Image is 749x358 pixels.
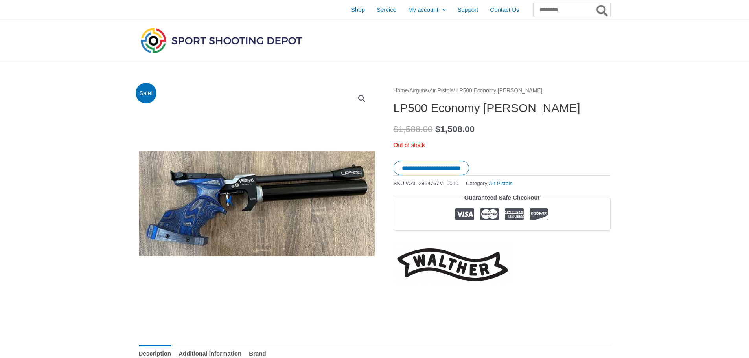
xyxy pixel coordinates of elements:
span: Sale! [136,83,156,104]
a: Air Pistols [429,88,453,94]
h1: LP500 Economy [PERSON_NAME] [394,101,611,115]
span: $ [435,124,440,134]
nav: Breadcrumb [394,86,611,96]
a: Walther [394,242,512,287]
bdi: 1,588.00 [394,124,433,134]
span: Category: [466,178,513,188]
img: Sport Shooting Depot [139,26,304,55]
span: WAL.2854767M_0010 [406,180,458,186]
p: Out of stock [394,140,611,151]
legend: Guaranteed Safe Checkout [461,192,543,203]
bdi: 1,508.00 [435,124,475,134]
span: $ [394,124,399,134]
span: SKU: [394,178,458,188]
img: LP500 Economy Blue Angel [139,86,375,321]
button: Search [595,3,610,17]
a: Air Pistols [489,180,512,186]
a: Home [394,88,408,94]
a: View full-screen image gallery [355,92,369,106]
a: Airguns [409,88,428,94]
